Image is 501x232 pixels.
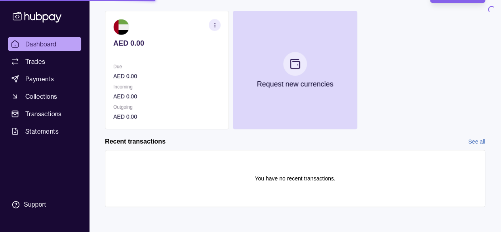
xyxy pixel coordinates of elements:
p: Incoming [113,82,221,91]
p: Due [113,62,221,71]
span: Dashboard [25,39,57,49]
div: Support [24,200,46,209]
a: Dashboard [8,37,81,51]
span: Trades [25,57,45,66]
a: See all [468,137,485,146]
p: You have no recent transactions. [255,174,335,183]
a: Transactions [8,107,81,121]
p: Request new currencies [257,80,333,88]
h2: Recent transactions [105,137,166,146]
a: Support [8,196,81,213]
span: Transactions [25,109,62,119]
span: Collections [25,92,57,101]
p: AED 0.00 [113,72,221,81]
p: Outgoing [113,103,221,111]
button: Request new currencies [233,11,357,129]
a: Statements [8,124,81,138]
a: Payments [8,72,81,86]
img: ae [113,19,129,35]
p: AED 0.00 [113,39,221,48]
p: AED 0.00 [113,92,221,101]
a: Collections [8,89,81,104]
span: Payments [25,74,54,84]
p: AED 0.00 [113,112,221,121]
span: Statements [25,127,59,136]
a: Trades [8,54,81,69]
